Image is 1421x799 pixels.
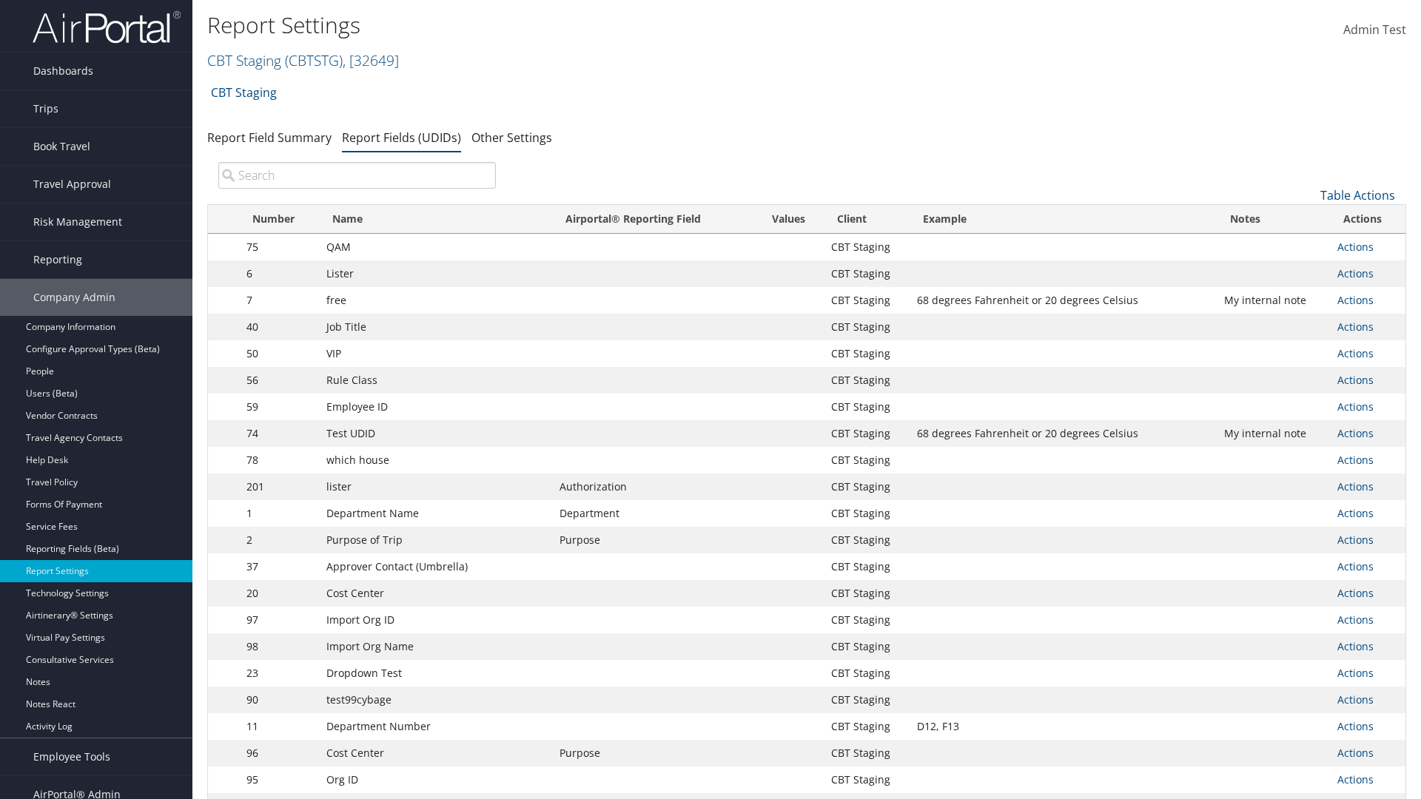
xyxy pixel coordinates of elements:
[1217,287,1329,314] td: My internal note
[207,10,1007,41] h1: Report Settings
[33,738,110,775] span: Employee Tools
[207,50,399,70] a: CBT Staging
[33,241,82,278] span: Reporting
[1337,373,1374,387] a: Actions
[1337,666,1374,680] a: Actions
[824,260,910,287] td: CBT Staging
[239,740,319,766] td: 96
[1337,479,1374,493] a: Actions
[239,607,319,633] td: 97
[1217,205,1329,234] th: Notes
[910,713,1217,740] td: D12, F13
[824,420,910,447] td: CBT Staging
[552,205,753,234] th: Airportal&reg; Reporting Field
[319,660,552,687] td: Dropdown Test
[319,580,552,607] td: Cost Center
[552,740,753,766] td: Purpose
[33,203,122,240] span: Risk Management
[208,205,239,234] th: : activate to sort column descending
[239,420,319,447] td: 74
[824,633,910,660] td: CBT Staging
[33,90,58,127] span: Trips
[239,205,319,234] th: Number
[1337,719,1374,733] a: Actions
[910,287,1217,314] td: 68 degrees Fahrenheit or 20 degrees Celsius
[552,500,753,527] td: Department
[239,553,319,580] td: 37
[285,50,343,70] span: ( CBTSTG )
[1337,506,1374,520] a: Actions
[239,633,319,660] td: 98
[1330,205,1405,234] th: Actions
[824,394,910,420] td: CBT Staging
[824,580,910,607] td: CBT Staging
[824,553,910,580] td: CBT Staging
[319,260,552,287] td: Lister
[239,394,319,420] td: 59
[239,260,319,287] td: 6
[239,580,319,607] td: 20
[343,50,399,70] span: , [ 32649 ]
[319,607,552,633] td: Import Org ID
[824,367,910,394] td: CBT Staging
[319,740,552,766] td: Cost Center
[824,473,910,500] td: CBT Staging
[1343,21,1406,38] span: Admin Test
[1337,426,1374,440] a: Actions
[824,234,910,260] td: CBT Staging
[239,340,319,367] td: 50
[1337,453,1374,467] a: Actions
[239,766,319,793] td: 95
[239,713,319,740] td: 11
[1337,559,1374,573] a: Actions
[552,527,753,553] td: Purpose
[753,205,823,234] th: Values
[319,553,552,580] td: Approver Contact (Umbrella)
[824,500,910,527] td: CBT Staging
[211,78,277,107] a: CBT Staging
[207,129,332,146] a: Report Field Summary
[1337,639,1374,653] a: Actions
[319,500,552,527] td: Department Name
[342,129,461,146] a: Report Fields (UDIDs)
[824,205,910,234] th: Client
[1337,399,1374,414] a: Actions
[1337,320,1374,334] a: Actions
[1343,7,1406,53] a: Admin Test
[824,713,910,740] td: CBT Staging
[1337,293,1374,307] a: Actions
[239,367,319,394] td: 56
[319,287,552,314] td: free
[239,447,319,473] td: 78
[218,162,496,189] input: Search
[319,527,552,553] td: Purpose of Trip
[239,473,319,500] td: 201
[33,166,111,203] span: Travel Approval
[910,205,1217,234] th: Example
[319,420,552,447] td: Test UDID
[824,740,910,766] td: CBT Staging
[33,279,115,316] span: Company Admin
[319,314,552,340] td: Job Title
[1337,613,1374,627] a: Actions
[824,314,910,340] td: CBT Staging
[239,287,319,314] td: 7
[824,766,910,793] td: CBT Staging
[824,607,910,633] td: CBT Staging
[239,660,319,687] td: 23
[824,687,910,713] td: CBT Staging
[824,447,910,473] td: CBT Staging
[1337,266,1374,280] a: Actions
[1217,420,1329,447] td: My internal note
[552,473,753,500] td: Authorization
[33,128,90,165] span: Book Travel
[319,713,552,740] td: Department Number
[319,234,552,260] td: QAM
[1337,746,1374,760] a: Actions
[319,340,552,367] td: VIP
[824,340,910,367] td: CBT Staging
[1337,772,1374,786] a: Actions
[319,473,552,500] td: lister
[471,129,552,146] a: Other Settings
[319,367,552,394] td: Rule Class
